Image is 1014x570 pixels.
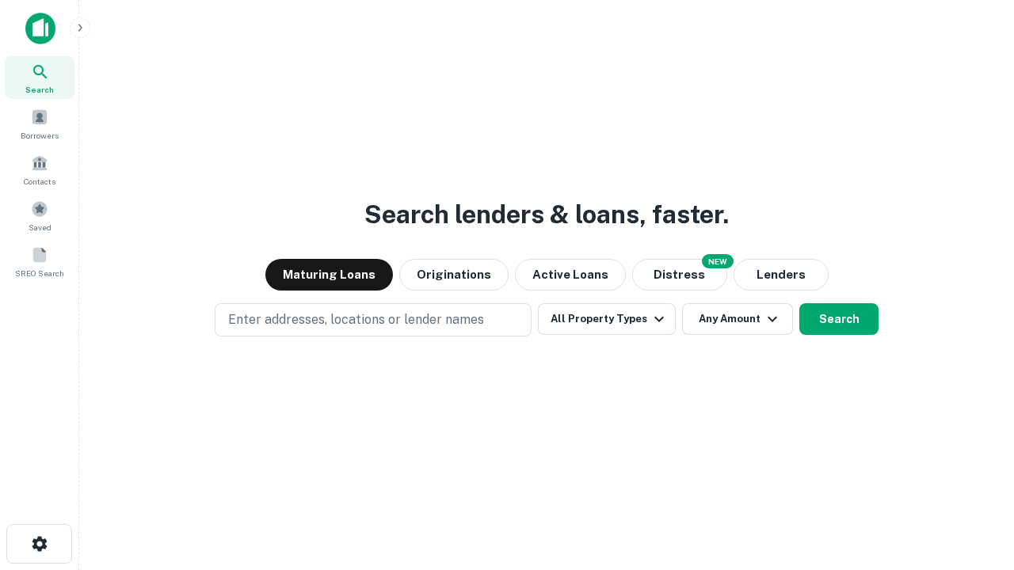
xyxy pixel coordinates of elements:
[682,303,793,335] button: Any Amount
[25,13,55,44] img: capitalize-icon.png
[25,83,54,96] span: Search
[215,303,532,336] button: Enter addresses, locations or lender names
[5,102,74,145] a: Borrowers
[228,310,484,329] p: Enter addresses, locations or lender names
[702,254,734,268] div: NEW
[799,303,879,335] button: Search
[265,259,393,291] button: Maturing Loans
[515,259,626,291] button: Active Loans
[538,303,676,335] button: All Property Types
[21,129,59,142] span: Borrowers
[5,194,74,237] a: Saved
[24,175,55,188] span: Contacts
[5,148,74,191] a: Contacts
[734,259,829,291] button: Lenders
[15,267,64,279] span: SREO Search
[364,196,729,234] h3: Search lenders & loans, faster.
[5,56,74,99] a: Search
[935,443,1014,519] iframe: Chat Widget
[632,259,727,291] button: Search distressed loans with lien and other non-mortgage details.
[29,221,51,234] span: Saved
[5,240,74,283] a: SREO Search
[399,259,509,291] button: Originations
